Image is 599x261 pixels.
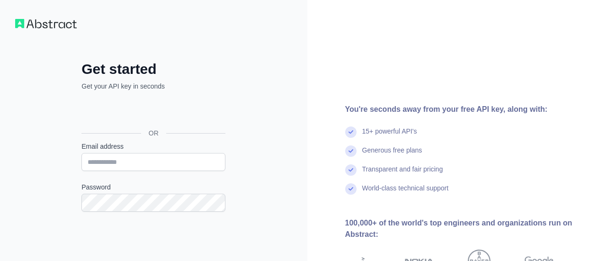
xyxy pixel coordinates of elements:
[345,183,357,195] img: check mark
[345,164,357,176] img: check mark
[81,81,225,91] p: Get your API key in seconds
[362,183,449,202] div: World-class technical support
[81,223,225,260] iframe: reCAPTCHA
[141,128,166,138] span: OR
[345,126,357,138] img: check mark
[15,19,77,28] img: Workflow
[362,126,417,145] div: 15+ powerful API's
[345,145,357,157] img: check mark
[362,145,422,164] div: Generous free plans
[362,164,443,183] div: Transparent and fair pricing
[81,182,225,192] label: Password
[345,217,584,240] div: 100,000+ of the world's top engineers and organizations run on Abstract:
[77,101,228,122] iframe: ปุ่มลงชื่อเข้าใช้ด้วย Google
[81,142,225,151] label: Email address
[81,61,225,78] h2: Get started
[345,104,584,115] div: You're seconds away from your free API key, along with:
